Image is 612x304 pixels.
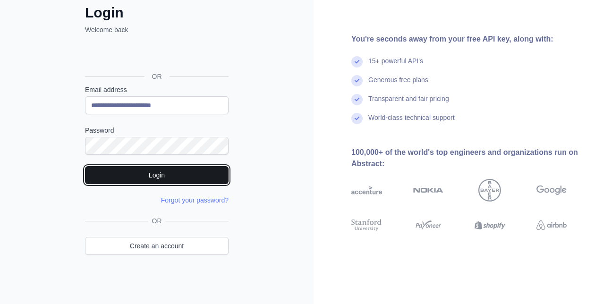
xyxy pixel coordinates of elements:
[368,56,423,75] div: 15+ powerful API's
[536,179,567,202] img: google
[368,75,428,94] div: Generous free plans
[478,179,501,202] img: bayer
[351,56,363,68] img: check mark
[85,85,229,94] label: Email address
[80,45,231,66] iframe: Sign in with Google Button
[351,179,382,202] img: accenture
[148,216,166,226] span: OR
[536,218,567,233] img: airbnb
[144,72,170,81] span: OR
[413,179,444,202] img: nokia
[351,94,363,105] img: check mark
[85,166,229,184] button: Login
[368,94,449,113] div: Transparent and fair pricing
[413,218,444,233] img: payoneer
[475,218,505,233] img: shopify
[85,237,229,255] a: Create an account
[351,75,363,86] img: check mark
[85,126,229,135] label: Password
[351,113,363,124] img: check mark
[85,25,229,34] p: Welcome back
[161,196,229,204] a: Forgot your password?
[351,34,597,45] div: You're seconds away from your free API key, along with:
[351,147,597,169] div: 100,000+ of the world's top engineers and organizations run on Abstract:
[85,4,229,21] h2: Login
[351,218,382,233] img: stanford university
[368,113,455,132] div: World-class technical support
